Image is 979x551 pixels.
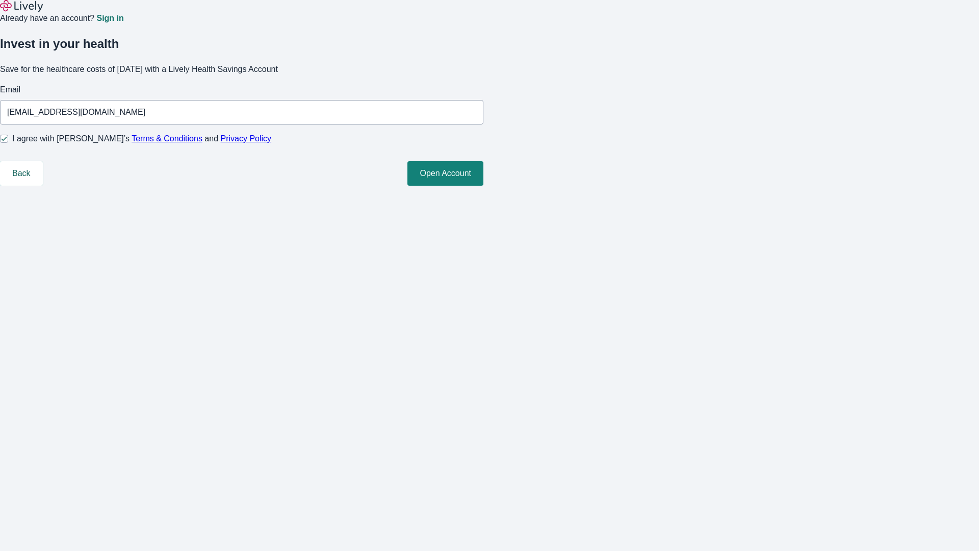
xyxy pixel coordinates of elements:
a: Terms & Conditions [132,134,202,143]
a: Privacy Policy [221,134,272,143]
button: Open Account [407,161,483,186]
span: I agree with [PERSON_NAME]’s and [12,133,271,145]
a: Sign in [96,14,123,22]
